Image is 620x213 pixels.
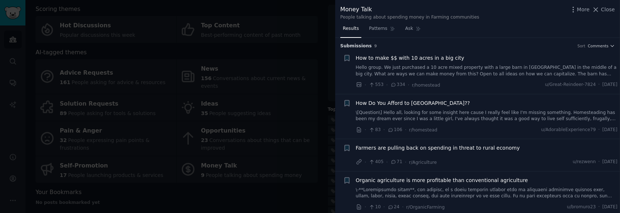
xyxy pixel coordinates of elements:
span: · [402,203,404,211]
span: 24 [388,204,400,210]
span: 334 [390,82,405,88]
span: · [599,127,600,133]
a: Ask [403,23,424,38]
span: More [577,6,590,13]
div: Sort [578,43,585,48]
span: Ask [405,25,413,32]
span: [DATE] [603,127,617,133]
button: More [570,6,590,13]
span: 553 [369,82,384,88]
span: · [408,81,409,89]
span: u/bromuro23 [567,204,596,210]
span: · [599,159,600,165]
span: · [599,204,600,210]
span: r/OrganicFarming [406,205,445,210]
a: Hello group. We just purchased a 10 acre mixed property with a large barn in [GEOGRAPHIC_DATA] in... [356,64,618,77]
span: Results [343,25,359,32]
a: How Do You Afford to [GEOGRAPHIC_DATA]?? [356,99,470,107]
span: Patterns [369,25,387,32]
a: Farmers are pulling back on spending in threat to rural economy [356,144,520,152]
span: 83 [369,127,381,133]
span: [DATE] [603,82,617,88]
span: u/AdorableExperience79 [541,127,596,133]
span: 71 [390,159,402,165]
span: · [386,158,388,166]
span: · [365,81,366,89]
span: · [405,126,406,134]
a: \[Question\] Hello all, looking for some insight here cause I really feel like I'm missing someth... [356,110,618,122]
span: · [599,82,600,88]
span: · [386,81,388,89]
button: Comments [588,43,615,48]
span: r/Agriculture [409,160,437,165]
div: Money Talk [340,5,479,14]
span: u/Great-Reindeer-7824 [545,82,596,88]
span: Comments [588,43,609,48]
span: · [365,126,366,134]
a: Results [340,23,361,38]
div: People talking about spending money in Farming communities [340,14,479,21]
span: r/homestead [409,127,437,133]
span: 405 [369,159,384,165]
span: [DATE] [603,159,617,165]
span: · [365,203,366,211]
span: Close [601,6,615,13]
span: · [365,158,366,166]
a: Patterns [366,23,397,38]
span: r/homestead [412,83,440,88]
span: Submission s [340,43,372,50]
span: 106 [388,127,402,133]
span: · [384,203,385,211]
a: Organic agriculture is more profitable than conventional agriculture [356,177,528,184]
span: · [405,158,406,166]
span: u/rezwenn [573,159,596,165]
span: 10 [369,204,381,210]
span: · [384,126,385,134]
span: 9 [374,44,377,48]
a: \-**Loremipsumdo sitam**, con adipisc, el s doeiu temporin utlabor etdo ma aliquaeni adminimve qu... [356,187,618,200]
span: [DATE] [603,204,617,210]
button: Close [592,6,615,13]
a: How to make $$ with 10 acres in a big city [356,54,465,62]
